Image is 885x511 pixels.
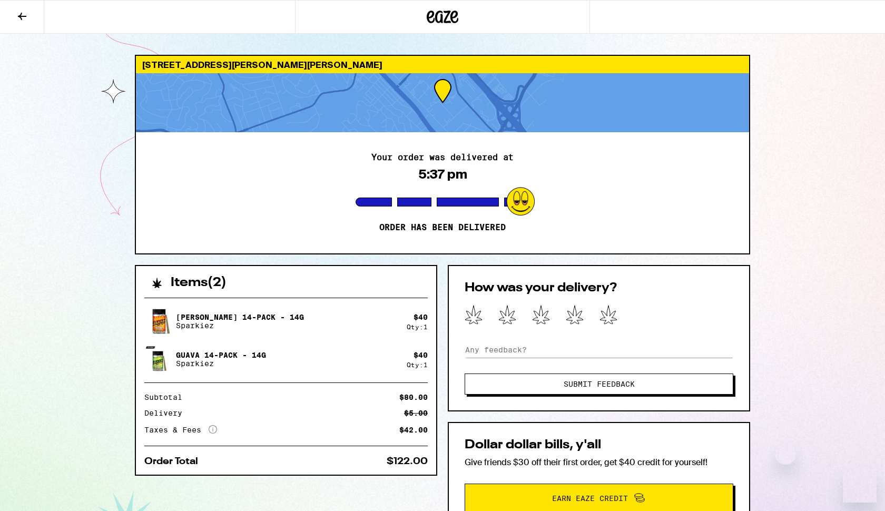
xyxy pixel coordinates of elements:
div: Qty: 1 [407,323,428,330]
h2: How was your delivery? [465,282,733,294]
iframe: Button to launch messaging window [843,469,877,503]
h2: Items ( 2 ) [171,277,227,289]
img: Jack 14-Pack - 14g [144,307,174,336]
div: $122.00 [387,457,428,466]
div: Taxes & Fees [144,425,217,435]
div: Subtotal [144,394,190,401]
h2: Dollar dollar bills, y'all [465,439,733,451]
input: Any feedback? [465,342,733,358]
span: Submit Feedback [564,380,635,388]
div: $ 40 [414,313,428,321]
p: [PERSON_NAME] 14-Pack - 14g [176,313,304,321]
p: Order has been delivered [379,222,506,233]
div: Delivery [144,409,190,417]
p: Guava 14-Pack - 14g [176,351,266,359]
img: Guava 14-Pack - 14g [144,345,174,374]
iframe: Close message [775,444,796,465]
div: $80.00 [399,394,428,401]
h2: Your order was delivered at [371,153,514,162]
p: Sparkiez [176,359,266,368]
button: Submit Feedback [465,374,733,395]
p: Sparkiez [176,321,304,330]
div: [STREET_ADDRESS][PERSON_NAME][PERSON_NAME] [136,56,749,73]
span: Earn Eaze Credit [552,495,628,502]
div: $5.00 [404,409,428,417]
div: Order Total [144,457,205,466]
div: Qty: 1 [407,361,428,368]
p: Give friends $30 off their first order, get $40 credit for yourself! [465,457,733,468]
div: $42.00 [399,426,428,434]
div: $ 40 [414,351,428,359]
div: 5:37 pm [418,167,467,182]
